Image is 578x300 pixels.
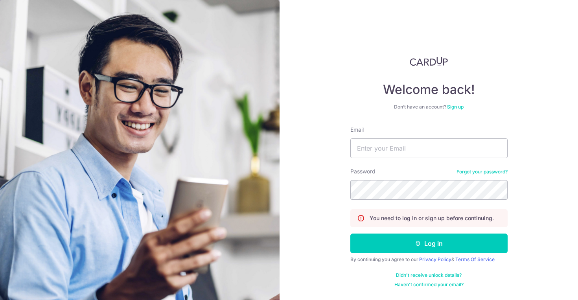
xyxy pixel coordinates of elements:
p: You need to log in or sign up before continuing. [370,214,494,222]
label: Email [350,126,364,134]
button: Log in [350,234,508,253]
a: Privacy Policy [419,256,451,262]
a: Terms Of Service [455,256,495,262]
a: Forgot your password? [457,169,508,175]
h4: Welcome back! [350,82,508,98]
img: CardUp Logo [410,57,448,66]
a: Sign up [447,104,464,110]
a: Haven't confirmed your email? [394,282,464,288]
label: Password [350,167,376,175]
input: Enter your Email [350,138,508,158]
div: By continuing you agree to our & [350,256,508,263]
div: Don’t have an account? [350,104,508,110]
a: Didn't receive unlock details? [396,272,462,278]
